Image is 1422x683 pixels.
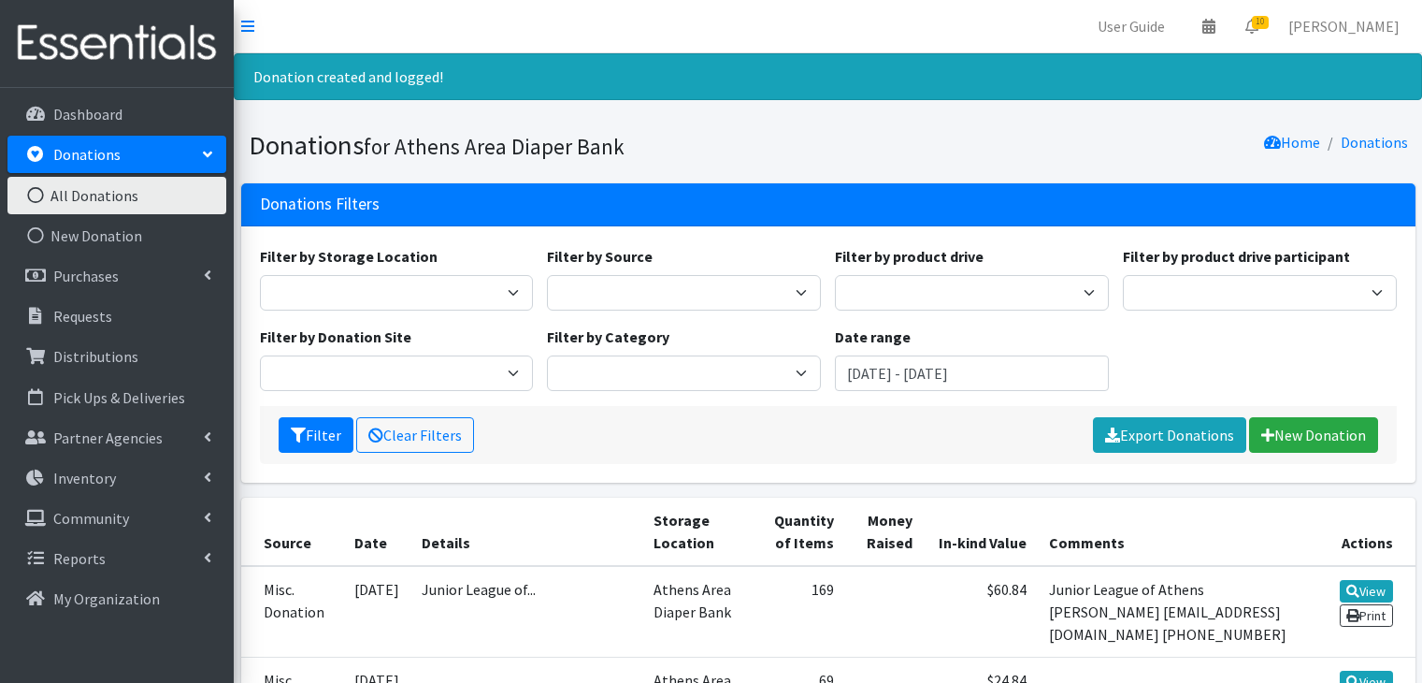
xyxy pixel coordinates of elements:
td: Athens Area Diaper Bank [642,566,748,658]
label: Filter by product drive [835,245,984,268]
a: [PERSON_NAME] [1273,7,1415,45]
p: Pick Ups & Deliveries [53,388,185,407]
span: 10 [1252,16,1269,29]
p: Partner Agencies [53,429,163,447]
a: Reports [7,540,226,577]
a: Partner Agencies [7,419,226,457]
a: Inventory [7,459,226,497]
a: New Donation [7,217,226,254]
p: Donations [53,145,121,164]
h3: Donations Filters [260,195,380,214]
p: Requests [53,307,112,326]
label: Date range [835,326,911,348]
a: Clear Filters [356,417,474,453]
td: Misc. Donation [241,566,343,658]
input: January 1, 2011 - December 31, 2011 [835,356,1109,391]
a: User Guide [1083,7,1180,45]
p: Distributions [53,347,138,366]
a: Dashboard [7,95,226,133]
td: Junior League of Athens [PERSON_NAME] [EMAIL_ADDRESS][DOMAIN_NAME] [PHONE_NUMBER] [1038,566,1316,658]
a: Community [7,500,226,537]
th: In-kind Value [924,498,1038,566]
h1: Donations [249,129,822,162]
p: Inventory [53,469,116,487]
a: Pick Ups & Deliveries [7,379,226,416]
a: Export Donations [1093,417,1246,453]
p: Dashboard [53,105,122,124]
label: Filter by Donation Site [260,326,411,348]
label: Filter by Category [547,326,669,348]
td: [DATE] [343,566,410,658]
th: Actions [1316,498,1415,566]
p: Reports [53,549,106,568]
a: Print [1340,604,1393,627]
label: Filter by Storage Location [260,245,438,268]
th: Money Raised [845,498,925,566]
a: Home [1264,133,1320,152]
p: Purchases [53,267,119,285]
th: Quantity of Items [748,498,844,566]
a: All Donations [7,177,226,214]
a: Distributions [7,338,226,375]
th: Comments [1038,498,1316,566]
th: Date [343,498,410,566]
a: New Donation [1249,417,1378,453]
th: Storage Location [642,498,748,566]
th: Source [241,498,343,566]
div: Donation created and logged! [234,53,1422,100]
a: Purchases [7,257,226,295]
small: for Athens Area Diaper Bank [364,133,625,160]
a: My Organization [7,580,226,618]
label: Filter by product drive participant [1123,245,1350,268]
p: Community [53,509,129,528]
a: Donations [1341,133,1408,152]
td: $60.84 [924,566,1038,658]
label: Filter by Source [547,245,653,268]
td: 169 [748,566,844,658]
p: My Organization [53,589,160,608]
td: Junior League of... [410,566,642,658]
th: Details [410,498,642,566]
a: Donations [7,136,226,173]
a: View [1340,580,1393,603]
a: 10 [1230,7,1273,45]
a: Requests [7,298,226,335]
img: HumanEssentials [7,12,226,75]
button: Filter [279,417,353,453]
